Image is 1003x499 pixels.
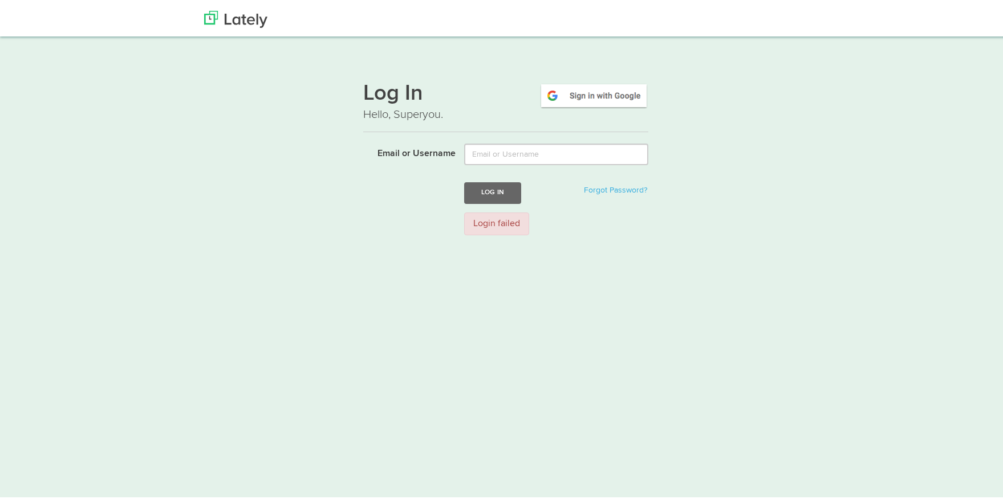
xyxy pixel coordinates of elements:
[363,104,648,121] p: Hello, Superyou.
[464,141,648,163] input: Email or Username
[355,141,456,158] label: Email or Username
[539,80,648,107] img: google-signin.png
[204,9,267,26] img: Lately
[584,184,647,192] a: Forgot Password?
[464,180,521,201] button: Log In
[363,80,648,104] h1: Log In
[464,210,529,234] div: Login failed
